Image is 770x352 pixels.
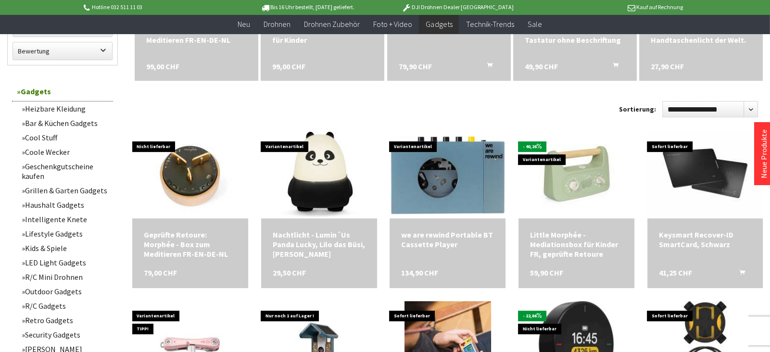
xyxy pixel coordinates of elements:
[146,23,247,46] div: Morphée - Box zum Meditieren FR-EN-DE-NL
[401,230,494,249] a: we are rewind Portable BT Cassette Player 134,90 CHF
[304,19,360,29] span: Drohnen Zubehör
[475,61,498,73] button: In den Warenkorb
[264,19,290,29] span: Drohnen
[647,132,763,218] img: Keysmart Recover-ID SmartCard, Schwarz
[426,19,452,29] span: Gadgets
[659,230,752,249] div: Keysmart Recover-ID SmartCard, Schwarz
[17,284,113,299] a: Outdoor Gadgets
[17,130,113,145] a: Cool Stuff
[279,132,359,218] img: Nachtlicht - Lumin´Us Panda Lucky, Lilo das Büsi, Basil der Hase
[382,1,532,13] p: DJI Drohnen Dealer [GEOGRAPHIC_DATA]
[232,1,382,13] p: Bis 16 Uhr bestellt, [DATE] geliefert.
[144,230,237,259] a: Geprüfte Retoure: Morphée - Box zum Meditieren FR-EN-DE-NL 79,00 CHF
[727,268,750,280] button: In den Warenkorb
[390,136,505,214] img: we are rewind Portable BT Cassette Player
[601,61,624,73] button: In den Warenkorb
[17,241,113,255] a: Kids & Spiele
[17,198,113,212] a: Haushalt Gadgets
[17,270,113,284] a: R/C Mini Drohnen
[651,61,684,72] span: 27,90 CHF
[533,1,683,13] p: Kauf auf Rechnung
[17,327,113,342] a: Security Gadgets
[525,61,558,72] span: 49,90 CHF
[401,230,494,249] div: we are rewind Portable BT Cassette Player
[651,23,751,46] div: SOI. Das erste automatische Handtaschenlicht der Welt.
[619,101,656,117] label: Sortierung:
[17,313,113,327] a: Retro Gadgets
[651,23,751,46] a: SOI. Das erste automatische Handtaschenlicht der Welt. 27,90 CHF
[530,230,623,259] a: Little Morphée - Mediationsbox für Kinder FR, geprüfte Retoure 59,90 CHF
[419,14,459,34] a: Gadgets
[144,230,237,259] div: Geprüfte Retoure: Morphée - Box zum Meditieren FR-EN-DE-NL
[231,14,257,34] a: Neu
[459,14,520,34] a: Technik-Trends
[525,23,625,46] a: Blank Keyboard - Die Tastatur ohne Beschriftung 49,90 CHF In den Warenkorb
[272,23,373,46] div: Morphée - Meditationsbox für Kinder
[17,212,113,226] a: Intelligente Knete
[466,19,514,29] span: Technik-Trends
[273,230,366,259] a: Nachtlicht - Lumin´Us Panda Lucky, Lilo das Büsi, [PERSON_NAME] 29,50 CHF
[272,23,373,46] a: Morphée - Meditationsbox für Kinder 99,00 CHF
[17,159,113,183] a: Geschenkgutscheine kaufen
[147,132,233,218] img: Geprüfte Retoure: Morphée - Box zum Meditieren FR-EN-DE-NL
[17,226,113,241] a: Lifestyle Gadgets
[146,23,247,46] a: Morphée - Box zum Meditieren FR-EN-DE-NL 99,00 CHF
[146,61,179,72] span: 99,00 CHF
[366,14,419,34] a: Foto + Video
[659,268,692,277] span: 41,25 CHF
[17,299,113,313] a: R/C Gadgets
[17,183,113,198] a: Grillen & Garten Gadgets
[238,19,250,29] span: Neu
[530,230,623,259] div: Little Morphée - Mediationsbox für Kinder FR, geprüfte Retoure
[17,116,113,130] a: Bar & Küchen Gadgets
[401,268,438,277] span: 134,90 CHF
[257,14,297,34] a: Drohnen
[538,137,615,214] img: Little Morphée - Mediationsbox für Kinder FR, geprüfte Retoure
[297,14,366,34] a: Drohnen Zubehör
[659,230,752,249] a: Keysmart Recover-ID SmartCard, Schwarz 41,25 CHF In den Warenkorb
[144,268,177,277] span: 79,00 CHF
[530,268,563,277] span: 59,90 CHF
[17,101,113,116] a: Heizbare Kleidung
[273,268,306,277] span: 29,50 CHF
[272,61,305,72] span: 99,00 CHF
[17,145,113,159] a: Coole Wecker
[525,23,625,46] div: Blank Keyboard - Die Tastatur ohne Beschriftung
[527,19,542,29] span: Sale
[17,255,113,270] a: LED Light Gadgets
[759,129,769,178] a: Neue Produkte
[520,14,548,34] a: Sale
[273,230,366,259] div: Nachtlicht - Lumin´Us Panda Lucky, Lilo das Büsi, [PERSON_NAME]
[82,1,232,13] p: Hotline 032 511 11 03
[399,61,432,72] span: 79,90 CHF
[12,82,113,101] a: Gadgets
[373,19,412,29] span: Foto + Video
[13,42,112,60] label: Bewertung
